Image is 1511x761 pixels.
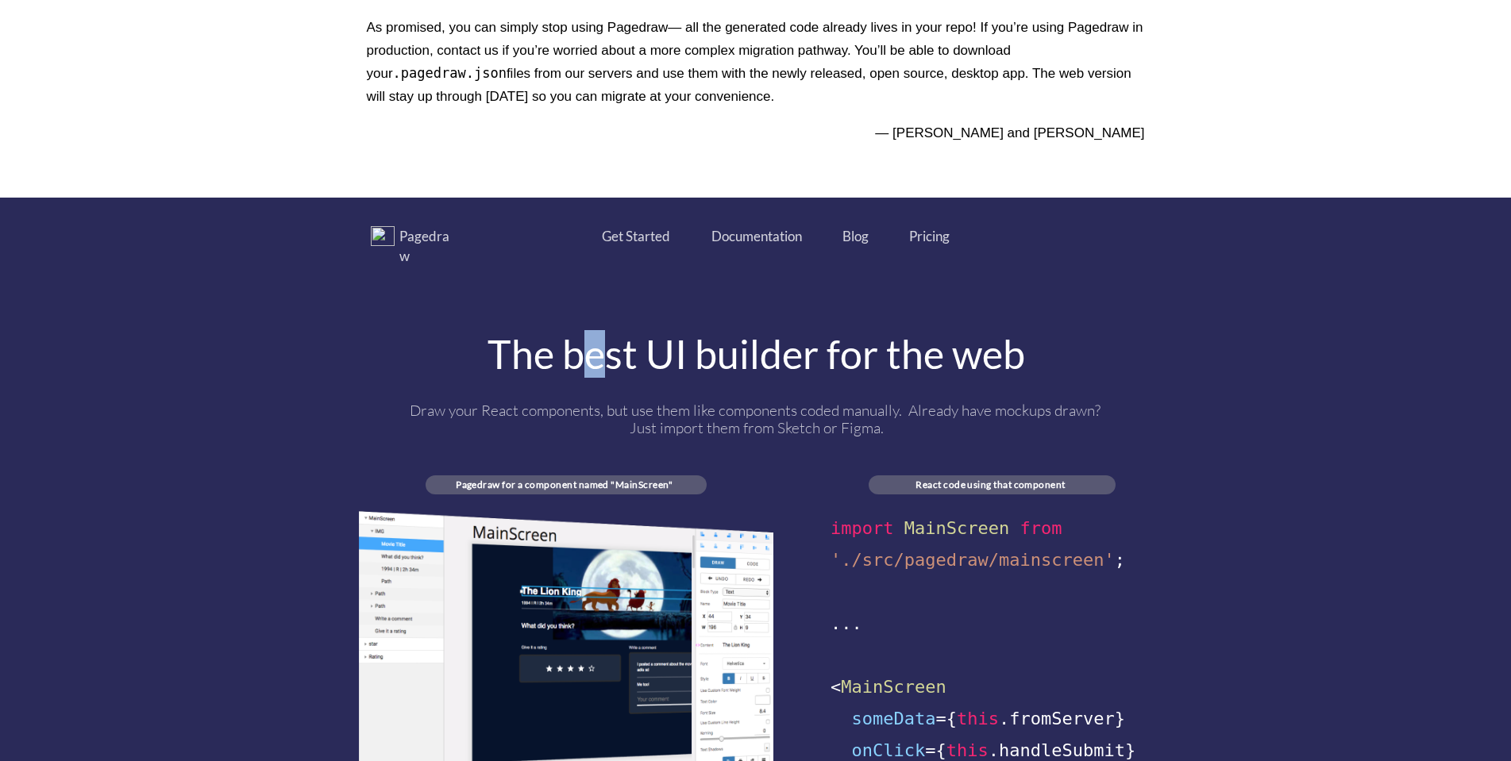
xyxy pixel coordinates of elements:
span: MainScreen [841,677,946,697]
div: The best UI builder for the web [359,334,1154,374]
span: './src/pagedraw/mainscreen' [831,550,1115,570]
div: Pagedraw for a component named "MainScreen" [426,479,703,490]
div: ={ .fromServer} [831,703,1154,735]
p: — [PERSON_NAME] and [PERSON_NAME] [367,121,1145,144]
div: ; [831,544,1154,576]
span: onClick [852,740,926,760]
span: this [957,709,999,728]
a: Get Started [602,226,670,247]
a: Blog [842,226,869,247]
span: MainScreen [904,518,1009,538]
div: < [831,671,1154,703]
div: Draw your React components, but use them like components coded manually. Already have mockups dra... [401,402,1112,436]
div: React code using that component [869,479,1112,490]
code: .pagedraw.json [393,65,507,81]
a: Pricing [909,226,950,247]
span: from [1020,518,1062,538]
span: import [831,518,893,538]
a: Pagedraw [371,226,482,267]
p: As promised, you can simply stop using Pagedraw— all the generated code already lives in your rep... [367,16,1145,108]
a: Documentation [711,226,803,247]
span: someData [852,709,936,728]
div: Pagedraw [399,226,459,267]
div: ... [831,608,1154,640]
span: this [946,740,989,760]
img: image.png [371,226,395,246]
